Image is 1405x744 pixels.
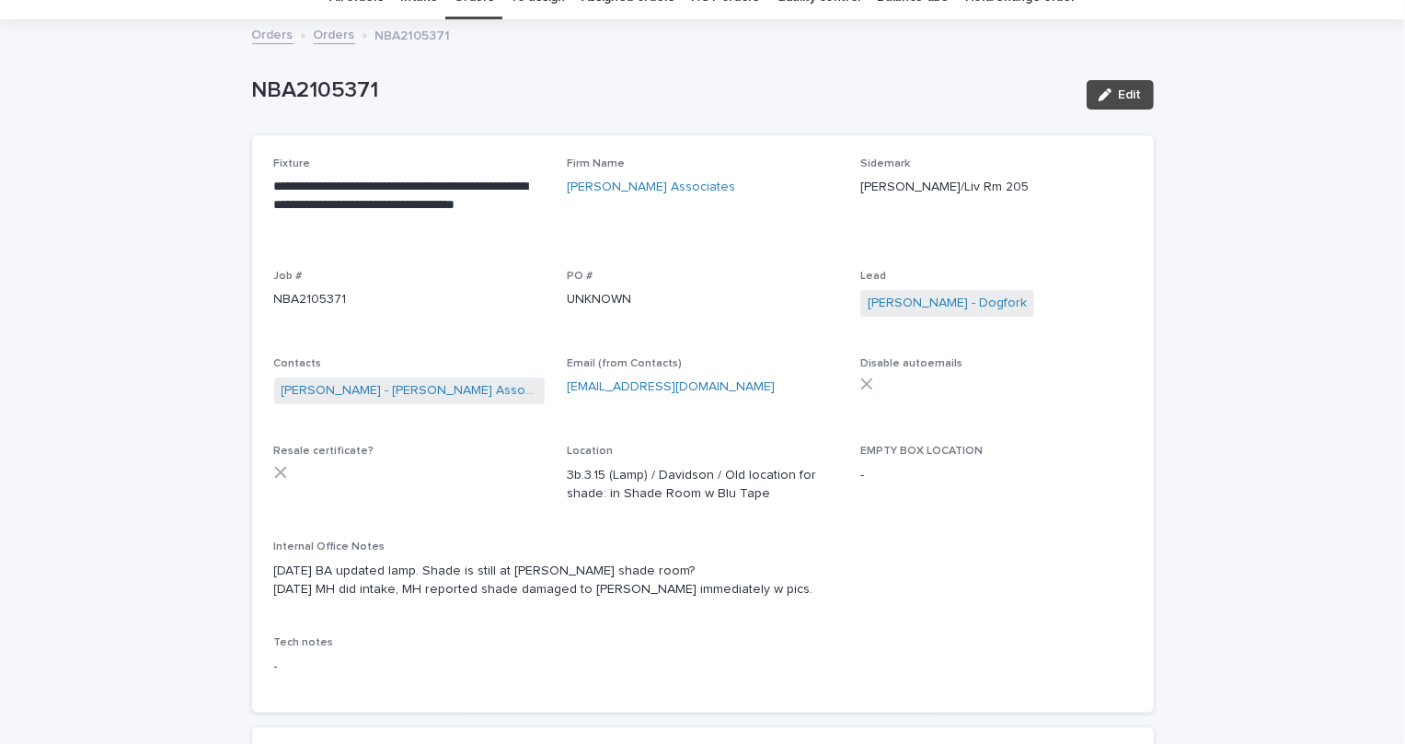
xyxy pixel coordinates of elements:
[567,380,775,393] a: [EMAIL_ADDRESS][DOMAIN_NAME]
[252,23,294,44] a: Orders
[567,271,593,282] span: PO #
[274,541,386,552] span: Internal Office Notes
[1087,80,1154,110] button: Edit
[314,23,355,44] a: Orders
[567,158,625,169] span: Firm Name
[274,158,311,169] span: Fixture
[860,466,1132,485] p: -
[282,381,538,401] a: [PERSON_NAME] - [PERSON_NAME] Associates
[567,290,838,309] p: UNKNOWN
[868,294,1027,313] a: [PERSON_NAME] - Dogfork
[860,158,910,169] span: Sidemark
[860,178,1132,197] p: [PERSON_NAME]/Liv Rm 205
[567,358,682,369] span: Email (from Contacts)
[274,358,322,369] span: Contacts
[860,358,962,369] span: Disable autoemails
[274,637,334,648] span: Tech notes
[567,466,838,505] p: 3b.3.15 (Lamp) / Davidson / Old location for shade: in Shade Room w Blu Tape
[567,178,735,197] a: [PERSON_NAME] Associates
[375,24,451,44] p: NBA2105371
[1119,88,1142,101] span: Edit
[274,657,1132,677] p: -
[252,77,1072,104] p: NBA2105371
[860,446,983,457] span: EMPTY BOX LOCATION
[274,446,374,457] span: Resale certificate?
[567,446,613,457] span: Location
[860,271,886,282] span: Lead
[274,271,303,282] span: Job #
[274,290,546,309] p: NBA2105371
[274,562,1132,600] p: [DATE] BA updated lamp. Shade is still at [PERSON_NAME] shade room? [DATE] MH did intake, MH repo...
